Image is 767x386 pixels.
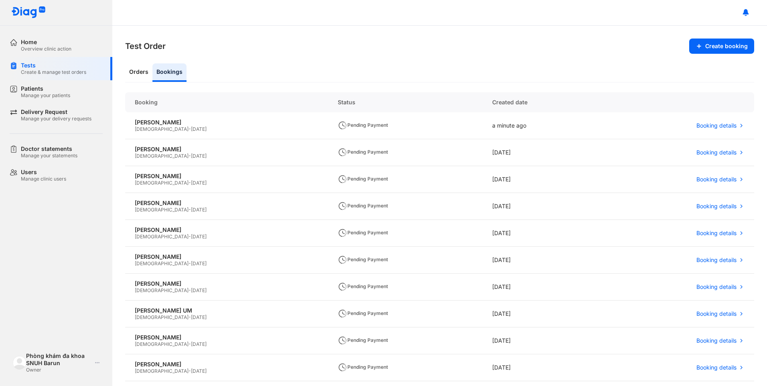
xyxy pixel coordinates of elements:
div: Home [21,39,71,46]
span: Pending Payment [338,310,388,316]
span: Pending Payment [338,364,388,370]
div: Patients [21,85,70,92]
div: [PERSON_NAME] [135,226,319,234]
span: Booking details [696,203,737,210]
span: Booking details [696,283,737,291]
div: [PERSON_NAME] [135,199,319,207]
div: [DATE] [483,220,604,247]
div: Phòng khám đa khoa SNUH Barun [26,352,91,367]
span: Pending Payment [338,283,388,289]
div: Manage your delivery requests [21,116,91,122]
span: [DEMOGRAPHIC_DATA] [135,314,189,320]
span: [DATE] [191,287,207,293]
span: - [189,341,191,347]
span: - [189,207,191,213]
span: - [189,287,191,293]
div: Orders [125,63,152,82]
span: [DATE] [191,234,207,240]
span: [DEMOGRAPHIC_DATA] [135,126,189,132]
span: Booking details [696,149,737,156]
span: [DATE] [191,368,207,374]
span: [DEMOGRAPHIC_DATA] [135,287,189,293]
div: a minute ago [483,112,604,139]
span: [DEMOGRAPHIC_DATA] [135,368,189,374]
div: [DATE] [483,274,604,301]
div: [PERSON_NAME] [135,361,319,368]
div: [PERSON_NAME] [135,119,319,126]
div: Booking [125,92,328,112]
span: - [189,153,191,159]
span: [DATE] [191,153,207,159]
div: [DATE] [483,247,604,274]
span: [DEMOGRAPHIC_DATA] [135,153,189,159]
span: Pending Payment [338,176,388,182]
div: [PERSON_NAME] UM [135,307,319,314]
div: Tests [21,62,86,69]
div: [DATE] [483,354,604,381]
h3: Test Order [125,41,166,52]
span: [DEMOGRAPHIC_DATA] [135,234,189,240]
span: [DATE] [191,180,207,186]
div: [PERSON_NAME] [135,146,319,153]
div: [DATE] [483,139,604,166]
span: [DEMOGRAPHIC_DATA] [135,341,189,347]
span: Booking details [696,176,737,183]
span: Booking details [696,310,737,317]
span: - [189,368,191,374]
div: [DATE] [483,193,604,220]
div: [PERSON_NAME] [135,173,319,180]
div: Users [21,169,66,176]
span: - [189,314,191,320]
span: - [189,180,191,186]
span: - [189,260,191,266]
span: - [189,126,191,132]
span: Booking details [696,122,737,129]
div: [DATE] [483,166,604,193]
div: Owner [26,367,91,373]
span: Booking details [696,256,737,264]
div: Bookings [152,63,187,82]
div: Manage clinic users [21,176,66,182]
span: Pending Payment [338,203,388,209]
img: logo [11,6,46,19]
div: [PERSON_NAME] [135,334,319,341]
span: [DEMOGRAPHIC_DATA] [135,207,189,213]
div: Status [328,92,483,112]
span: Booking details [696,230,737,237]
div: Create & manage test orders [21,69,86,75]
span: [DEMOGRAPHIC_DATA] [135,180,189,186]
span: [DEMOGRAPHIC_DATA] [135,260,189,266]
div: [DATE] [483,301,604,327]
span: [DATE] [191,314,207,320]
span: Pending Payment [338,122,388,128]
div: Doctor statements [21,145,77,152]
span: Pending Payment [338,337,388,343]
span: [DATE] [191,341,207,347]
div: [PERSON_NAME] [135,253,319,260]
div: Created date [483,92,604,112]
div: Manage your patients [21,92,70,99]
span: [DATE] [191,207,207,213]
span: Pending Payment [338,149,388,155]
img: logo [13,356,26,369]
span: Pending Payment [338,256,388,262]
div: [DATE] [483,327,604,354]
div: Manage your statements [21,152,77,159]
div: [PERSON_NAME] [135,280,319,287]
div: Overview clinic action [21,46,71,52]
span: - [189,234,191,240]
span: [DATE] [191,260,207,266]
span: Booking details [696,364,737,371]
button: Create booking [689,39,754,54]
span: [DATE] [191,126,207,132]
span: Pending Payment [338,230,388,236]
span: Booking details [696,337,737,344]
div: Delivery Request [21,108,91,116]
